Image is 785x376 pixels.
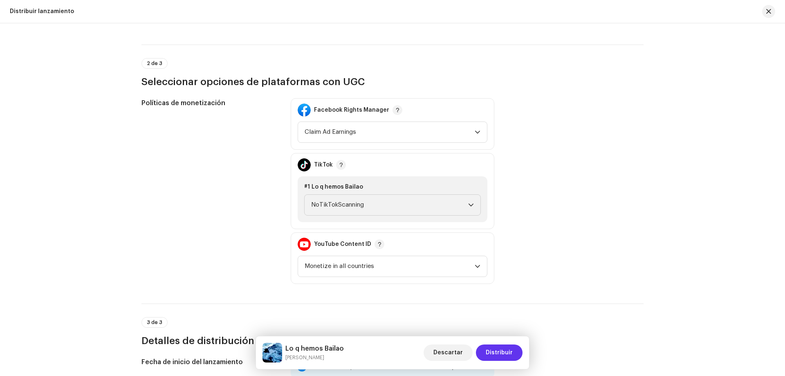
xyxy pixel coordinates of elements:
[141,334,644,347] h3: Detalles de distribución
[314,107,389,113] div: Facebook Rights Manager
[285,344,344,353] h5: Lo q hemos Bailao
[305,256,475,277] span: Monetize in all countries
[304,183,481,191] div: #1 Lo q hemos Bailao
[311,195,468,215] span: NoTikTokScanning
[314,162,333,168] div: TikTok
[147,320,162,325] span: 3 de 3
[141,98,278,108] h5: Políticas de monetización
[433,344,463,361] span: Descartar
[147,61,162,66] span: 2 de 3
[262,343,282,362] img: 791a4501-ee73-48ab-aa56-24158017169c
[468,195,474,215] div: dropdown trigger
[424,344,473,361] button: Descartar
[314,241,371,248] div: YouTube Content ID
[476,344,523,361] button: Distribuir
[141,75,644,88] h3: Seleccionar opciones de plataformas con UGC
[475,122,480,142] div: dropdown trigger
[10,8,74,15] div: Distribuir lanzamiento
[305,122,475,142] span: Claim Ad Earnings
[475,256,480,277] div: dropdown trigger
[141,357,278,367] h5: Fecha de inicio del lanzamiento
[486,344,513,361] span: Distribuir
[285,353,344,362] small: Lo q hemos Bailao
